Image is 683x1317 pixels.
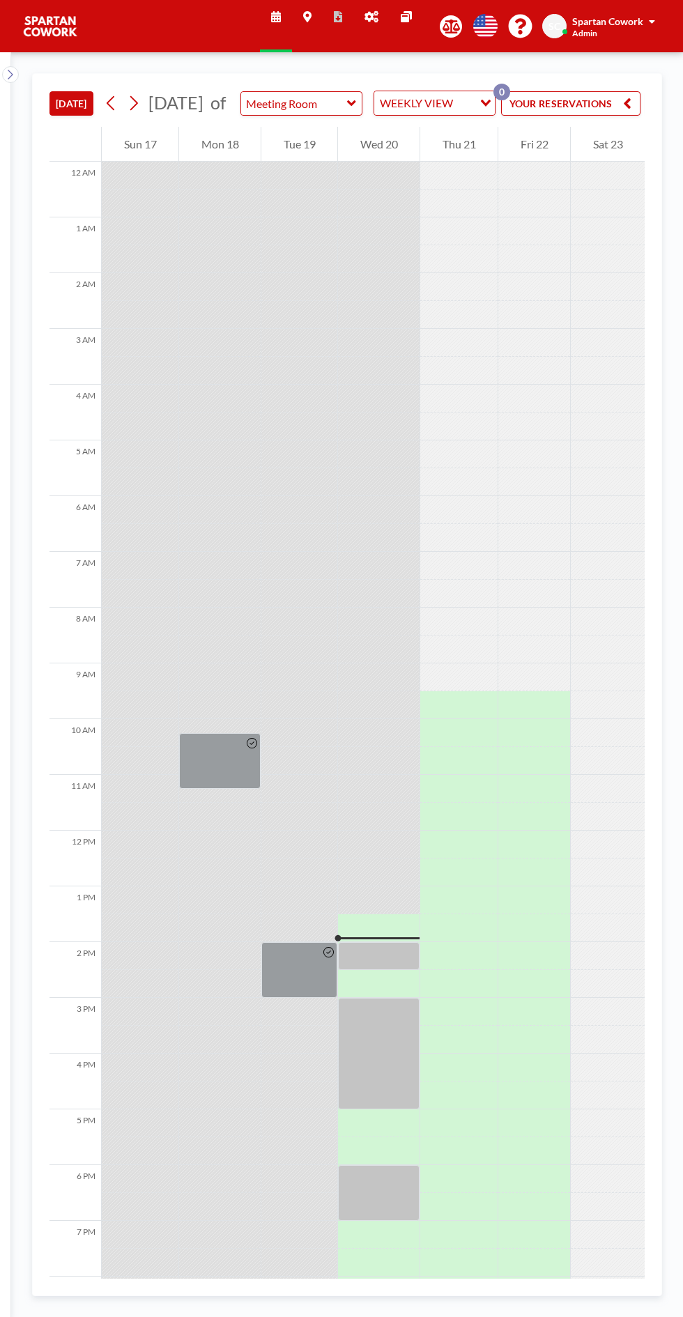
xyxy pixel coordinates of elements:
input: Meeting Room [241,92,348,115]
div: Sat 23 [571,127,645,162]
div: 9 AM [49,663,101,719]
div: 5 PM [49,1109,101,1165]
div: Search for option [374,91,495,115]
div: 3 AM [49,329,101,385]
div: 5 AM [49,440,101,496]
div: 7 PM [49,1221,101,1277]
div: Thu 21 [420,127,498,162]
span: WEEKLY VIEW [377,94,456,112]
div: Sun 17 [102,127,178,162]
span: [DATE] [148,92,204,113]
img: organization-logo [22,13,78,40]
p: 0 [493,84,510,100]
button: [DATE] [49,91,93,116]
div: 2 PM [49,942,101,998]
input: Search for option [457,94,472,112]
div: 3 PM [49,998,101,1054]
div: 6 PM [49,1165,101,1221]
div: 7 AM [49,552,101,608]
span: Spartan Cowork [572,15,643,27]
div: Fri 22 [498,127,570,162]
div: Wed 20 [338,127,420,162]
button: YOUR RESERVATIONS0 [501,91,640,116]
span: of [210,92,226,114]
div: 1 AM [49,217,101,273]
div: 12 PM [49,831,101,886]
div: 6 AM [49,496,101,552]
div: 2 AM [49,273,101,329]
span: Admin [572,28,597,38]
div: 4 AM [49,385,101,440]
div: Tue 19 [261,127,337,162]
div: 12 AM [49,162,101,217]
div: Mon 18 [179,127,261,162]
div: 10 AM [49,719,101,775]
div: 1 PM [49,886,101,942]
div: 4 PM [49,1054,101,1109]
div: 8 AM [49,608,101,663]
span: SC [548,20,560,33]
div: 11 AM [49,775,101,831]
